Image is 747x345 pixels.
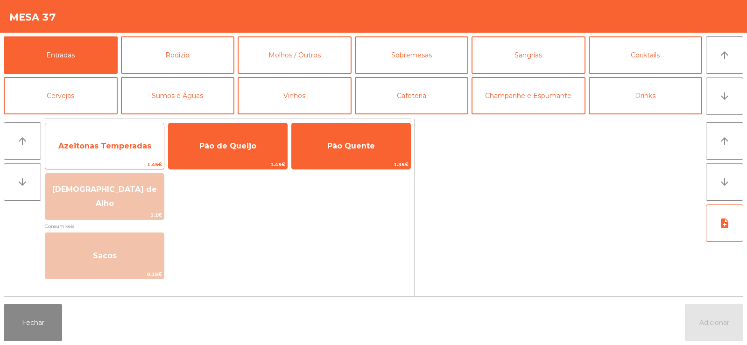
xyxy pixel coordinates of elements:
[93,251,117,260] span: Sacos
[706,122,743,160] button: arrow_upward
[327,141,375,150] span: Pão Quente
[719,218,730,229] i: note_add
[17,135,28,147] i: arrow_upward
[706,77,743,115] button: arrow_downward
[238,77,352,114] button: Vinhos
[238,36,352,74] button: Molhos / Outros
[169,160,287,169] span: 1.45€
[4,36,118,74] button: Entradas
[45,211,164,219] span: 1.1€
[719,176,730,188] i: arrow_downward
[45,270,164,279] span: 0.15€
[9,10,56,24] h4: Mesa 37
[52,185,157,208] span: [DEMOGRAPHIC_DATA] de Alho
[4,304,62,341] button: Fechar
[719,135,730,147] i: arrow_upward
[292,160,410,169] span: 1.35€
[589,77,703,114] button: Drinks
[355,77,469,114] button: Cafeteria
[472,36,585,74] button: Sangrias
[472,77,585,114] button: Champanhe e Espumante
[58,141,151,150] span: Azeitonas Temperadas
[45,222,411,231] span: Consumiveis
[4,163,41,201] button: arrow_downward
[589,36,703,74] button: Cocktails
[17,176,28,188] i: arrow_downward
[355,36,469,74] button: Sobremesas
[121,77,235,114] button: Sumos e Águas
[4,122,41,160] button: arrow_upward
[706,36,743,74] button: arrow_upward
[706,204,743,242] button: note_add
[45,160,164,169] span: 1.45€
[121,36,235,74] button: Rodizio
[706,163,743,201] button: arrow_downward
[4,77,118,114] button: Cervejas
[719,91,730,102] i: arrow_downward
[719,49,730,61] i: arrow_upward
[199,141,256,150] span: Pão de Queijo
